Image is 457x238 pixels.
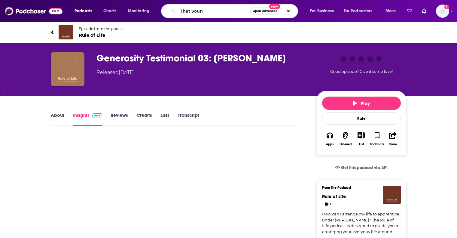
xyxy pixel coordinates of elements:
[111,112,128,126] a: Reviews
[436,5,449,18] button: Show profile menu
[322,112,401,125] div: Rate
[436,5,449,18] img: User Profile
[322,97,401,110] button: Play
[385,7,396,15] span: More
[51,25,407,39] a: Rule of LifeEpisode from the podcastRule of Life
[341,165,388,170] span: Get this podcast via API
[322,211,401,235] a: How can I arrange my life to apprentice under [PERSON_NAME]? The Rule of Life podcast is designed...
[322,202,334,206] a: 1
[178,6,250,16] input: Search podcasts, credits, & more...
[310,7,334,15] span: For Business
[385,128,401,150] button: Share
[124,6,157,16] button: open menu
[444,5,449,9] svg: Add a profile image
[70,6,100,16] button: open menu
[51,112,64,126] a: About
[128,7,149,15] span: Monitoring
[92,113,102,118] img: Podchaser Pro
[250,8,280,15] button: Open AdvancedNew
[353,128,369,150] div: Show More ButtonList
[59,25,73,39] img: Rule of Life
[167,4,304,18] div: Search podcasts, credits, & more...
[340,143,352,146] div: Listened
[5,5,62,17] img: Podchaser - Follow, Share and Rate Podcasts
[99,6,120,16] a: Charts
[103,7,116,15] span: Charts
[436,5,449,18] span: Logged in as shcarlos
[344,7,373,15] span: For Podcasters
[79,32,126,38] span: Rule of Life
[136,112,152,126] a: Credits
[75,7,92,15] span: Podcasts
[419,6,429,16] a: Show notifications dropdown
[269,4,280,9] span: New
[73,112,102,126] a: InsightsPodchaser Pro
[306,6,341,16] button: open menu
[330,69,393,74] span: Good episode? Give it some love!
[51,52,84,86] img: Generosity Testimonial 03: Lola
[383,186,401,204] img: Rule of Life
[178,112,199,126] a: Transcript
[353,100,370,106] span: Play
[322,186,396,190] h3: From The Podcast
[322,193,346,199] a: Rule of Life
[330,160,393,175] a: Get this podcast via API
[253,10,278,13] span: Open Advanced
[326,143,334,146] div: Apps
[322,128,338,150] button: Apps
[359,142,364,146] div: List
[160,112,169,126] a: Lists
[389,143,397,146] div: Share
[369,128,385,150] button: Bookmark
[338,128,353,150] button: Listened
[96,69,135,76] div: Released [DATE]
[79,26,126,31] span: Episode from the podcast
[330,201,331,207] span: 1
[370,143,384,146] div: Bookmark
[381,6,403,16] button: open menu
[404,6,415,16] a: Show notifications dropdown
[340,6,381,16] button: open menu
[355,132,367,138] button: Show More Button
[96,52,307,64] h3: Generosity Testimonial 03: Lola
